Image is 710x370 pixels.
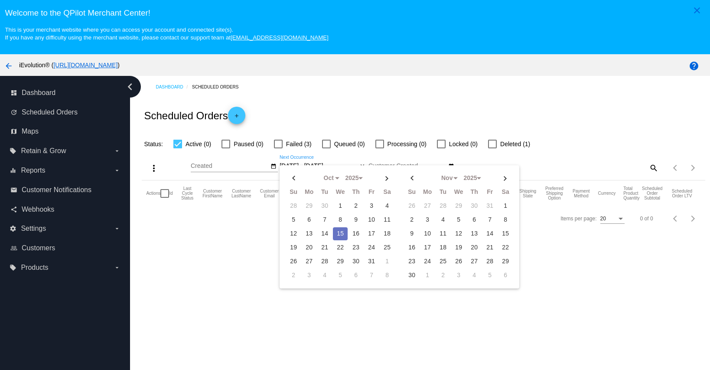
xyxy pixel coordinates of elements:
div: Oct [318,175,339,182]
i: email [10,187,17,193]
a: Dashboard [156,80,192,94]
a: [EMAIL_ADDRESS][DOMAIN_NAME] [231,34,329,41]
h3: Welcome to the QPilot Merchant Center! [5,8,705,18]
div: 2025 [341,175,363,182]
mat-header-cell: Total Product Quantity [623,180,641,206]
button: Change sorting for Subtotal [641,186,663,200]
i: local_offer [10,264,16,271]
div: 2025 [459,175,481,182]
div: Nov [436,175,458,182]
button: Change sorting for CustomerFirstName [202,189,223,198]
i: arrow_drop_down [114,147,121,154]
span: Status: [144,141,163,147]
i: people_outline [10,245,17,252]
span: Deleted (1) [500,139,530,149]
a: share Webhooks [10,203,121,216]
input: Next Occurrence [280,163,358,170]
button: Change sorting for PaymentMethod.Type [572,189,590,198]
i: dashboard [10,89,17,96]
a: update Scheduled Orders [10,105,121,119]
button: Change sorting for PreferredShippingOption [544,186,564,200]
span: Failed (3) [286,139,312,149]
i: chevron_left [123,80,137,94]
i: arrow_drop_down [114,264,121,271]
div: 0 of 0 [640,216,653,222]
mat-icon: more_vert [149,163,159,174]
span: Customer Notifications [22,186,91,194]
button: Change sorting for ShippingState [519,189,536,198]
span: Dashboard [22,89,55,97]
a: people_outline Customers [10,241,121,255]
small: This is your merchant website where you can access your account and connected site(s). If you hav... [5,26,328,41]
a: dashboard Dashboard [10,86,121,100]
span: Active (0) [186,139,211,149]
span: Webhooks [22,206,54,213]
button: Previous page [667,159,684,177]
button: Change sorting for LifetimeValue [671,189,693,198]
input: Created [191,163,269,170]
span: Reports [21,167,45,174]
a: [URL][DOMAIN_NAME] [53,62,117,69]
span: Scheduled Orders [22,108,78,116]
i: update [10,109,17,116]
span: Maps [22,128,39,135]
i: arrow_drop_down [114,167,121,174]
span: Paused (0) [234,139,263,149]
i: arrow_drop_down [114,225,121,232]
a: Scheduled Orders [192,80,246,94]
button: Previous page [667,210,684,227]
i: map [10,128,17,135]
span: Processing (0) [388,139,427,149]
a: map Maps [10,124,121,138]
i: local_offer [10,147,16,154]
mat-icon: date_range [270,163,277,170]
button: Change sorting for LastProcessingCycleId [181,186,194,200]
mat-icon: close [359,163,365,170]
button: Change sorting for CustomerEmail [260,189,279,198]
mat-icon: arrow_back [3,61,14,71]
mat-icon: help [689,61,699,71]
mat-icon: add [231,113,242,123]
span: Products [21,264,48,272]
mat-select: Items per page: [600,216,625,222]
span: Locked (0) [449,139,478,149]
mat-header-cell: Actions [146,180,160,206]
button: Change sorting for Id [169,191,173,196]
span: 20 [600,216,606,222]
mat-icon: close [692,5,702,16]
span: Settings [21,225,46,232]
i: settings [10,225,16,232]
i: equalizer [10,167,16,174]
div: Items per page: [560,216,596,222]
mat-icon: date_range [448,163,454,170]
mat-icon: search [648,161,658,174]
a: email Customer Notifications [10,183,121,197]
span: Queued (0) [334,139,365,149]
input: Customer Created [368,163,446,170]
span: Customers [22,244,55,252]
button: Change sorting for CurrencyIso [598,191,616,196]
i: share [10,206,17,213]
button: Next page [684,210,702,227]
h2: Scheduled Orders [144,107,245,124]
button: Change sorting for CustomerLastName [231,189,252,198]
button: Next page [684,159,702,177]
span: Retain & Grow [21,147,66,155]
span: iEvolution® ( ) [19,62,120,69]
